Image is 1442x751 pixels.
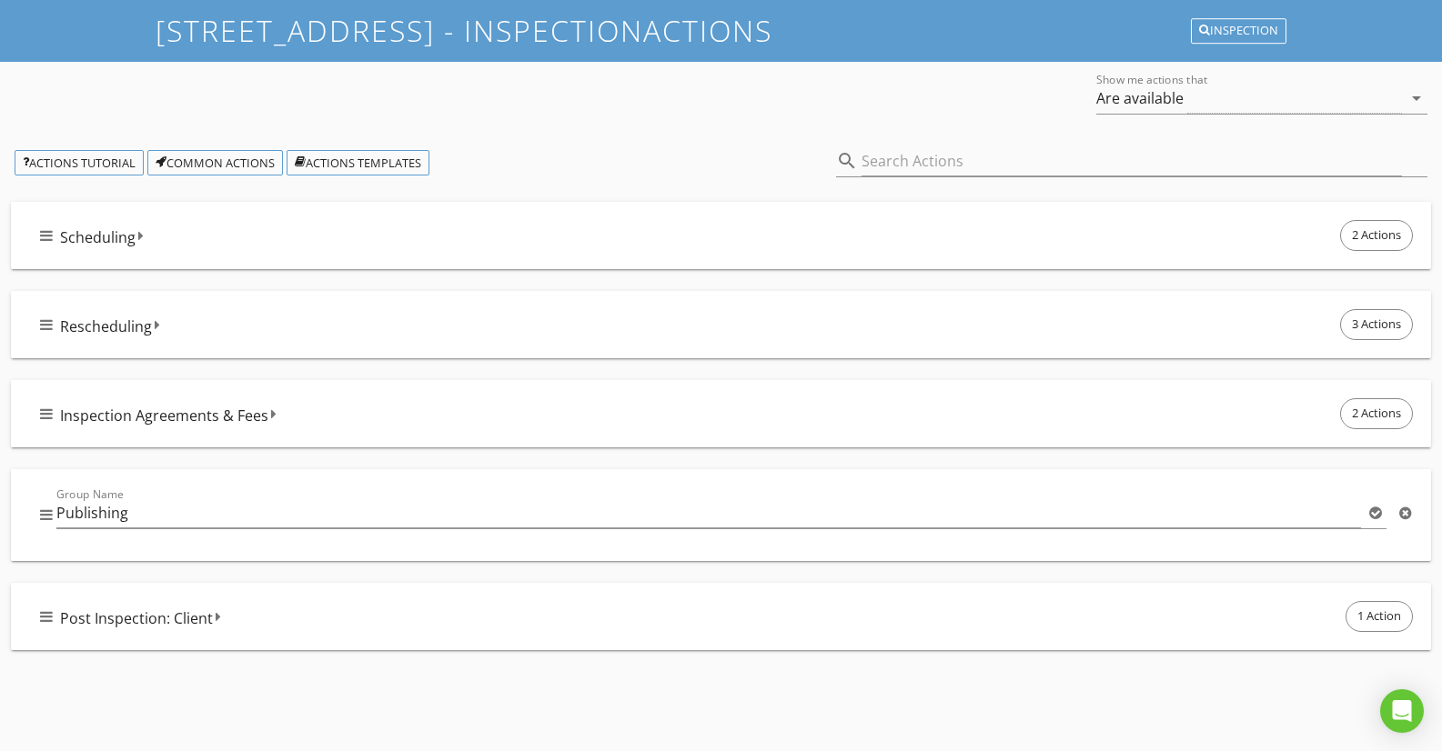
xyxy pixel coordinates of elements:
[1341,310,1412,339] span: 3 Actions
[56,498,1361,528] input: Group Name
[60,405,268,426] span: Inspection Agreements & Fees
[836,150,858,172] i: search
[1406,87,1427,109] i: arrow_drop_down
[156,156,275,169] div: Common Actions
[15,150,144,175] a: Actions Tutorial
[295,156,421,169] div: Actions Templates
[60,607,213,629] span: Post Inspection: Client
[1199,25,1278,37] div: Inspection
[287,150,429,175] a: Actions Templates
[862,146,1402,176] input: Search Actions
[1096,90,1184,106] div: Are available
[1341,399,1412,428] span: 2 Actions
[1346,602,1412,631] span: 1 Action
[23,156,136,169] div: Actions Tutorial
[1191,18,1286,44] button: Inspection
[60,226,136,248] span: Scheduling
[1380,689,1424,733] div: Open Intercom Messenger
[156,15,1286,46] h1: [STREET_ADDRESS] - Inspection Actions
[60,315,152,337] span: Rescheduling
[1341,221,1412,250] span: 2 Actions
[147,150,283,175] a: Common Actions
